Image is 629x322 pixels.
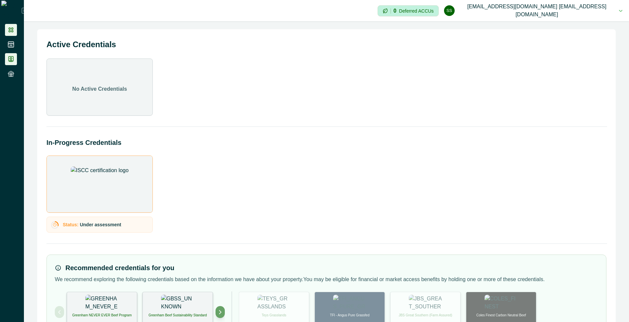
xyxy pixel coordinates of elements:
[72,85,127,93] p: No Active Credentials
[71,166,129,203] img: ISCC certification logo
[216,306,225,318] button: Next project
[72,313,132,318] p: Greenham NEVER EVER Beef Program
[399,8,434,13] p: Deferred ACCUs
[148,313,207,318] p: Greenham Beef Sustainability Standard
[262,313,286,318] p: Teys Grasslands
[1,1,22,21] img: Logo
[485,295,518,311] img: COLES_FINEST certification logo
[65,263,174,273] h3: Recommended credentials for you
[394,8,397,14] p: 0
[333,295,366,311] img: TFI_ANGUS_PURE_GRASSFED certification logo
[63,221,78,228] p: Status:
[257,295,291,311] img: TEYS_GRASSLANDS certification logo
[409,295,442,311] img: JBS_GREAT_SOUTHERN certification logo
[476,313,526,318] p: Coles Finest Carbon Neutral Beef
[399,313,452,318] p: JBS Great Southern (Farm Assured)
[330,313,370,318] p: TFI - Angus Pure Grassfed
[161,295,194,311] img: GBSS_UNKNOWN certification logo
[46,39,606,51] h2: Active Credentials
[55,306,64,318] button: Previous project
[46,138,606,148] h2: In-Progress Credentials
[55,275,598,283] p: We recommend exploring the following credentials based on the information we have about your prop...
[85,295,119,311] img: GREENHAM_NEVER_EVER certification logo
[80,221,121,228] p: Under assessment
